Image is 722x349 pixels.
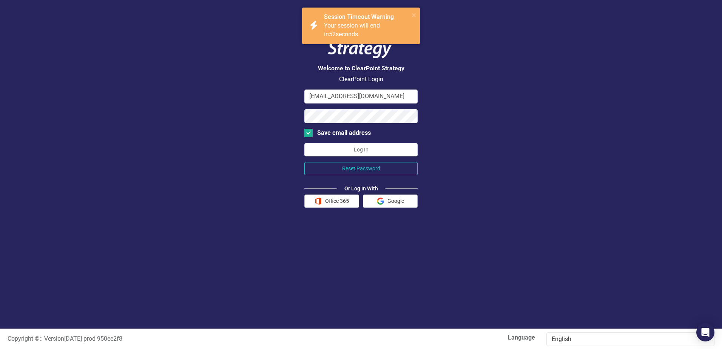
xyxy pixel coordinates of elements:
span: Copyright © [8,335,40,342]
h3: Welcome to ClearPoint Strategy [304,65,418,72]
label: Language [367,334,535,342]
span: 52 [329,31,336,38]
div: Open Intercom Messenger [696,323,714,341]
div: Save email address [317,129,371,137]
img: Office 365 [315,198,322,205]
input: Email Address [304,90,418,103]
div: Or Log In With [337,185,386,192]
button: Google [363,195,418,208]
button: close [412,11,417,19]
button: Reset Password [304,162,418,175]
button: Log In [304,143,418,156]
div: :: Version [DATE] - prod 950ee2f8 [2,335,361,343]
div: English [552,335,701,344]
p: ClearPoint Login [304,75,418,84]
strong: Session Timeout Warning [324,13,394,20]
img: Google [377,198,384,205]
span: Your session will end in seconds. [324,22,380,38]
button: Office 365 [304,195,359,208]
